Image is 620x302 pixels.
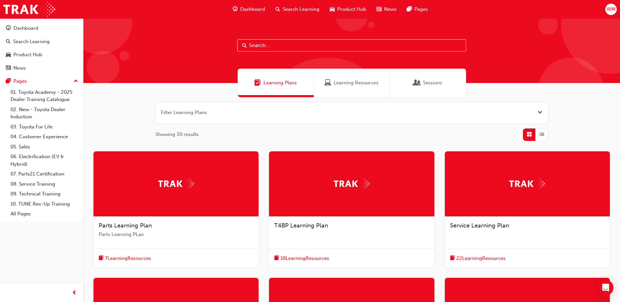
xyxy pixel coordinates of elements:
[598,280,613,295] div: Open Intercom Messenger
[158,178,194,189] img: Trak
[233,5,238,13] span: guage-icon
[538,109,543,116] button: Open the filter
[450,222,509,229] span: Service Learning Plan
[72,289,77,297] span: prev-icon
[325,79,331,87] span: Learning Resources
[105,255,151,262] span: 7 Learning Resources
[13,25,38,32] div: Dashboard
[13,51,42,59] div: Product Hub
[314,69,390,97] a: Learning ResourcesLearning Resources
[390,69,466,97] a: SessionsSessions
[330,5,335,13] span: car-icon
[414,6,428,13] span: Pages
[13,77,27,85] div: Pages
[6,78,11,84] span: pages-icon
[539,131,544,138] span: List
[607,6,615,13] span: WM
[270,3,325,16] a: search-iconSearch Learning
[254,79,261,87] span: Learning Plans
[99,254,104,262] span: book-icon
[3,21,81,75] button: DashboardSearch LearningProduct HubNews
[8,105,81,122] a: 02. New - Toyota Dealer Induction
[99,222,152,229] span: Parts Learning Plan
[423,79,442,87] span: Sessions
[237,39,466,52] input: Search...
[283,6,319,13] span: Search Learning
[8,189,81,199] a: 09. Technical Training
[3,36,81,48] a: Search Learning
[240,6,265,13] span: Dashboard
[242,42,247,49] span: Search
[269,151,434,268] a: TrakT4BP Learning Planbook-icon18LearningResources
[238,69,314,97] a: Learning PlansLearning Plans
[414,79,420,87] span: Sessions
[8,179,81,189] a: 08. Service Training
[3,75,81,87] button: Pages
[8,122,81,132] a: 03. Toyota For Life
[13,38,50,45] div: Search Learning
[274,222,328,229] span: T4BP Learning Plan
[8,209,81,219] a: All Pages
[384,6,396,13] span: News
[402,3,433,16] a: pages-iconPages
[8,169,81,179] a: 07. Parts21 Certification
[377,5,381,13] span: news-icon
[280,255,329,262] span: 18 Learning Resources
[325,3,371,16] a: car-iconProduct Hub
[6,25,11,31] span: guage-icon
[227,3,270,16] a: guage-iconDashboard
[450,254,455,262] span: book-icon
[274,254,279,262] span: book-icon
[509,178,545,189] img: Trak
[3,62,81,74] a: News
[156,131,199,138] span: Showing 30 results
[74,77,78,86] span: up-icon
[527,131,532,138] span: Grid
[445,151,610,268] a: TrakService Learning Planbook-icon22LearningResources
[8,142,81,152] a: 05. Sales
[8,152,81,169] a: 06. Electrification (EV & Hybrid)
[371,3,402,16] a: news-iconNews
[276,5,280,13] span: search-icon
[337,6,366,13] span: Product Hub
[93,151,259,268] a: TrakParts Learning PlanParts Learning PLanbook-icon7LearningResources
[605,4,617,15] button: WM
[3,2,55,17] img: Trak
[456,255,506,262] span: 22 Learning Resources
[6,65,11,71] span: news-icon
[13,64,26,72] div: News
[450,254,506,262] button: book-icon22LearningResources
[6,39,10,45] span: search-icon
[407,5,412,13] span: pages-icon
[3,49,81,61] a: Product Hub
[274,254,329,262] button: book-icon18LearningResources
[6,52,11,58] span: car-icon
[99,231,253,238] span: Parts Learning PLan
[8,87,81,105] a: 01. Toyota Academy - 2025 Dealer Training Catalogue
[334,178,370,189] img: Trak
[8,132,81,142] a: 04. Customer Experience
[3,22,81,34] a: Dashboard
[8,199,81,209] a: 10. TUNE Rev-Up Training
[99,254,151,262] button: book-icon7LearningResources
[263,79,297,87] span: Learning Plans
[334,79,378,87] span: Learning Resources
